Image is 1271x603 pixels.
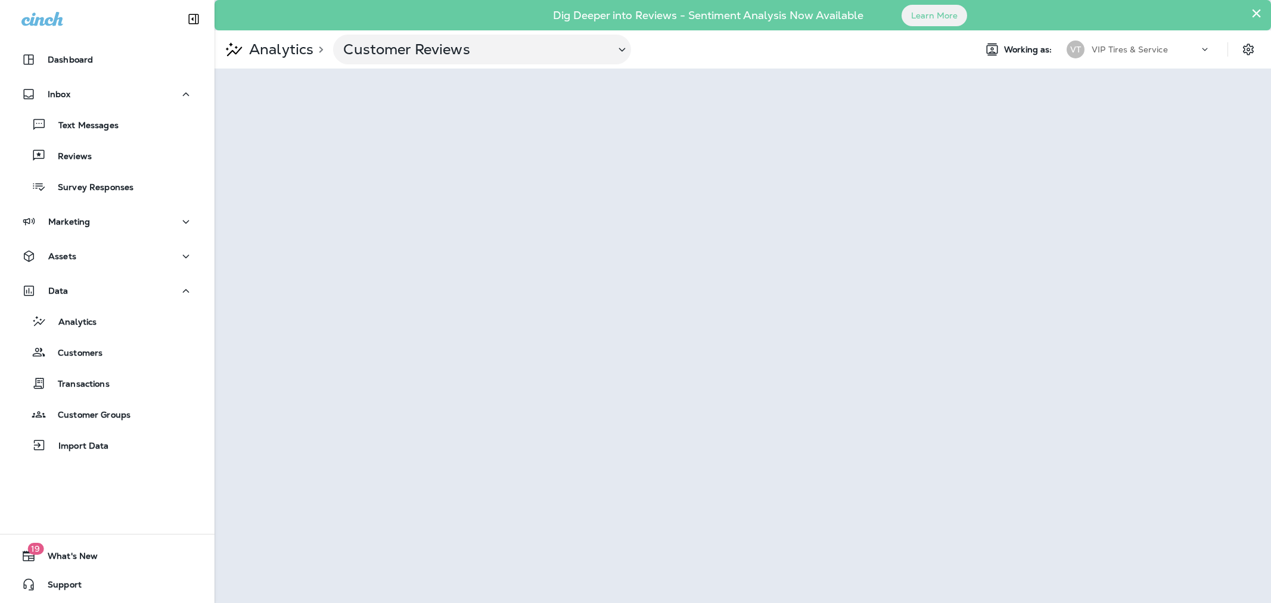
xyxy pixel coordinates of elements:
[1067,41,1084,58] div: VT
[12,279,203,303] button: Data
[12,210,203,234] button: Marketing
[36,551,98,565] span: What's New
[12,340,203,365] button: Customers
[27,543,43,555] span: 19
[1092,45,1168,54] p: VIP Tires & Service
[46,348,102,359] p: Customers
[46,120,119,132] p: Text Messages
[46,410,130,421] p: Customer Groups
[12,48,203,72] button: Dashboard
[1004,45,1055,55] span: Working as:
[12,433,203,458] button: Import Data
[12,174,203,199] button: Survey Responses
[36,580,82,594] span: Support
[46,317,97,328] p: Analytics
[12,143,203,168] button: Reviews
[48,251,76,261] p: Assets
[1238,39,1259,60] button: Settings
[12,244,203,268] button: Assets
[48,89,70,99] p: Inbox
[12,573,203,596] button: Support
[12,371,203,396] button: Transactions
[244,41,313,58] p: Analytics
[46,441,109,452] p: Import Data
[46,151,92,163] p: Reviews
[177,7,210,31] button: Collapse Sidebar
[48,217,90,226] p: Marketing
[46,182,133,194] p: Survey Responses
[518,14,898,17] p: Dig Deeper into Reviews - Sentiment Analysis Now Available
[313,45,324,54] p: >
[343,41,605,58] p: Customer Reviews
[12,309,203,334] button: Analytics
[12,544,203,568] button: 19What's New
[902,5,967,26] button: Learn More
[48,55,93,64] p: Dashboard
[12,112,203,137] button: Text Messages
[12,402,203,427] button: Customer Groups
[1251,4,1262,23] button: Close
[12,82,203,106] button: Inbox
[46,379,110,390] p: Transactions
[48,286,69,296] p: Data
